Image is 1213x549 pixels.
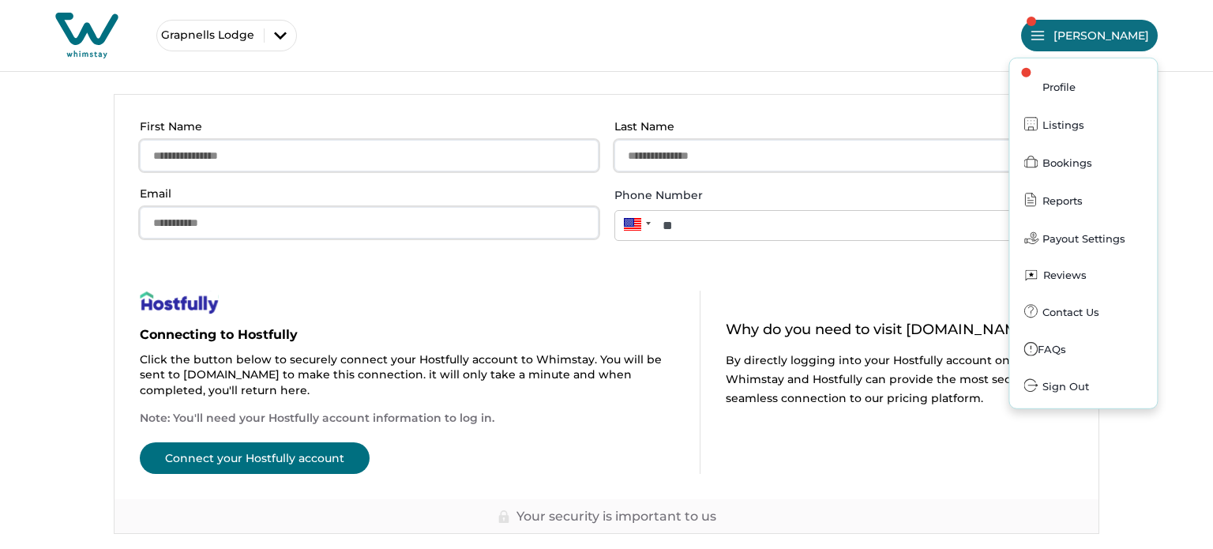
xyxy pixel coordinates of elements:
[140,442,370,474] button: Connect your Hostfully account
[1016,261,1151,290] a: Reviews
[140,411,674,427] p: Note: You'll need your Hostfully account information to log in.
[157,28,254,42] p: Grapnells Lodge
[140,327,674,343] p: Connecting to Hostfully
[614,120,1064,133] p: Last Name
[140,120,589,133] p: First Name
[156,20,297,51] button: Grapnells Lodge
[1016,185,1151,216] button: Reports
[1016,147,1151,179] button: Bookings
[516,509,716,525] p: Your security is important to us
[1016,370,1151,402] button: Sign Out
[140,187,589,201] p: Email
[726,351,1073,408] p: By directly logging into your Hostfully account on their site, Whimstay and Hostfully can provide...
[1016,223,1151,254] button: Payout Settings
[1016,71,1151,103] button: Profile
[1016,109,1151,141] button: Listings
[140,352,674,399] p: Click the button below to securely connect your Hostfully account to Whimstay. You will be sent t...
[1016,334,1151,364] button: FAQs
[1043,269,1087,282] div: Reviews
[1016,296,1151,328] button: Contact Us
[614,187,1064,204] label: Phone Number
[614,210,655,238] div: United States: + 1
[726,322,1073,338] p: Why do you need to visit [DOMAIN_NAME]?
[55,13,118,58] img: Whimstay Host
[1021,20,1158,51] button: [PERSON_NAME]
[140,291,219,314] img: help-page-image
